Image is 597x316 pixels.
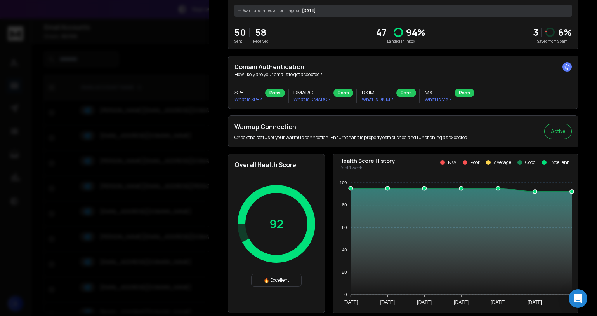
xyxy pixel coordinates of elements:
div: Open Intercom Messenger [569,289,587,308]
p: Received [253,38,269,44]
tspan: [DATE] [417,300,432,305]
div: Pass [455,89,474,97]
tspan: 80 [342,203,347,207]
p: Check the status of your warmup connection. Ensure that it is properly established and functionin... [234,134,469,141]
p: Excellent [550,159,569,166]
p: 92 [269,217,284,231]
p: Landed in Inbox [376,38,425,44]
p: 94 % [406,26,425,38]
p: Good [525,159,536,166]
p: 50 [234,26,246,38]
tspan: [DATE] [380,300,395,305]
div: 🔥 Excellent [251,274,302,287]
h2: Warmup Connection [234,122,469,131]
p: What is SPF ? [234,96,262,103]
p: What is DKIM ? [362,96,393,103]
button: Active [544,124,572,139]
p: Average [494,159,511,166]
tspan: 0 [344,292,347,297]
h2: Domain Authentication [234,62,572,72]
h3: MX [425,89,451,96]
p: What is DMARC ? [293,96,330,103]
p: Poor [470,159,480,166]
div: Pass [333,89,353,97]
div: Pass [396,89,416,97]
p: Past 1 week [339,165,395,171]
tspan: 40 [342,248,347,252]
strong: 3 [533,26,538,38]
p: Sent [234,38,246,44]
div: [DATE] [234,5,572,17]
tspan: 60 [342,225,347,230]
tspan: 20 [342,270,347,274]
p: Health Score History [339,157,395,165]
tspan: [DATE] [343,300,358,305]
h3: SPF [234,89,262,96]
p: Saved from Spam [533,38,572,44]
p: 58 [253,26,269,38]
p: 47 [376,26,387,38]
div: Pass [265,89,285,97]
tspan: [DATE] [454,300,469,305]
tspan: [DATE] [528,300,542,305]
tspan: 100 [340,180,347,185]
span: Warmup started a month ago on [243,8,300,14]
h3: DMARC [293,89,330,96]
p: How likely are your emails to get accepted? [234,72,572,78]
tspan: [DATE] [491,300,505,305]
p: N/A [448,159,456,166]
p: 6 % [558,26,572,38]
h3: DKIM [362,89,393,96]
p: What is MX ? [425,96,451,103]
h2: Overall Health Score [234,160,318,169]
